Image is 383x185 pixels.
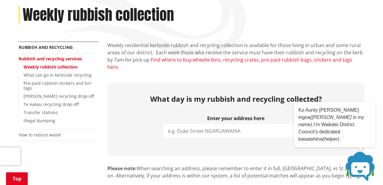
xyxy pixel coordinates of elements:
[24,93,94,99] a: [PERSON_NAME] recycling drop-off
[23,6,174,24] h1: Weekly rubbish collection
[24,72,92,78] a: What can go in kerbside recycling
[107,165,364,179] p: When searching an address, please remember to enter it in full, [GEOGRAPHIC_DATA], vs St and so o...
[19,56,82,62] a: Rubbish and recycling services
[24,118,55,123] a: Illegal dumping
[24,64,78,70] a: Weekly rubbish collection
[323,136,339,142] em: (helper)
[299,115,364,127] em: ([PERSON_NAME] is my name).
[299,107,371,143] p: Ko Aunty [PERSON_NAME] ingoa I’m Waikato District Council’s dedicated kaiaawhina .
[6,172,28,185] a: Top
[163,124,308,138] input: e.g. Duke Street NGARUAWAHIA
[19,132,61,138] a: How to reduce waste
[107,56,352,70] a: Find where to buy wheelie bins, recycling crates, pre-paid rubbish bags, stickers and tags here.
[112,95,360,104] h2: What day is my rubbish and recycling collected?
[24,80,91,91] a: Pre-paid rubbish stickers and bin tags
[24,101,79,107] a: Te Aakau recycling drop-off
[19,44,73,50] a: Rubbish and recycling
[107,42,364,71] p: Weekly residential kerbside rubbish and recycling collection is available for those living in urb...
[24,110,58,115] a: Transfer stations
[107,165,137,172] strong: Please note:
[163,116,308,121] label: Enter your address here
